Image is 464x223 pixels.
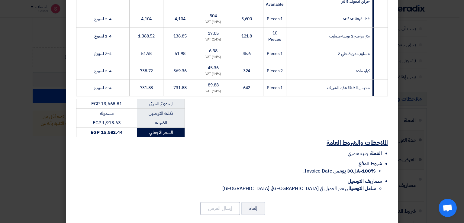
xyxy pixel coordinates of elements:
[94,33,111,39] span: 2-4 اسبوع
[94,16,111,22] span: 2-4 اسبوع
[348,150,369,157] span: جنيه مصري
[76,99,137,109] td: EGP 13,668.81
[200,202,240,215] button: إرسال العرض
[210,13,217,19] span: 504
[76,185,376,192] li: الى مقر العميل في [GEOGRAPHIC_DATA], [GEOGRAPHIC_DATA]
[94,85,111,91] span: 2-4 اسبوع
[439,199,457,217] div: Open chat
[199,89,227,94] div: (14%) VAT
[243,85,250,91] span: 642
[94,50,111,57] span: 2-4 اسبوع
[241,16,252,22] span: 3,600
[199,72,227,77] div: (14%) VAT
[267,85,283,91] span: 1 Pieces
[173,68,186,74] span: 369.36
[359,160,382,167] span: شروط الدفع
[141,16,152,22] span: 4,104
[140,85,153,91] span: 731.88
[340,167,353,175] u: 30 يوم
[175,50,185,57] span: 51.98
[140,68,153,74] span: 738.72
[362,167,376,175] strong: 100%
[338,50,369,57] span: مسلوب من 3 علي 2
[199,20,227,25] div: (14%) VAT
[267,50,283,57] span: 1 Pieces
[303,167,376,175] span: خلال من Invoice Date.
[137,118,185,128] td: الضريبة
[209,48,217,54] span: 6.38
[243,68,250,74] span: 324
[141,50,152,57] span: 51.98
[208,82,219,88] span: 89.88
[267,16,283,22] span: 1 Pieces
[343,16,370,22] span: غطا غرفة 60*60
[100,110,113,117] span: مشموله
[94,68,111,74] span: 2-4 اسبوع
[173,85,186,91] span: 731.88
[267,68,283,74] span: 2 Pieces
[350,185,376,192] strong: شامل التوصيل
[241,33,252,39] span: 121.8
[329,33,370,39] span: متر مواسير 2 بوصة سمارت
[137,128,185,137] td: السعر الاجمالي
[356,68,369,74] span: كيلو مادة
[268,30,281,43] span: 10 Pieces
[138,33,155,39] span: 1,388.52
[137,99,185,109] td: المجموع الجزئي
[327,138,388,147] u: الملاحظات والشروط العامة
[208,30,219,37] span: 17.05
[93,119,121,126] span: EGP 1,913.63
[175,16,185,22] span: 4,104
[173,33,186,39] span: 138.85
[370,150,382,157] span: العملة
[327,85,370,91] span: محبس الطلقة 3/4 الشريف
[348,178,382,185] span: مصاريف التوصيل
[208,65,219,71] span: 45.36
[199,37,227,42] div: (14%) VAT
[91,129,123,136] strong: EGP 15,582.44
[199,55,227,60] div: (14%) VAT
[243,50,251,57] span: 45.6
[241,202,265,215] button: إلغاء
[137,108,185,118] td: تكلفه التوصيل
